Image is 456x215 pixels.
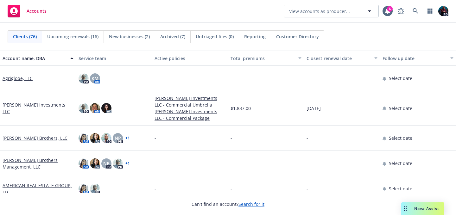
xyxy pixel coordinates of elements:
span: NP [115,135,121,141]
a: AMERICAN REAL ESTATE GROUP, LLC [3,182,73,195]
span: Nova Assist [414,206,439,211]
span: - [231,160,232,167]
span: Select date [389,105,412,112]
span: - [307,135,308,141]
span: Select date [389,160,412,167]
img: photo [79,184,89,194]
div: Service team [79,55,149,62]
button: View accounts as producer... [284,5,379,17]
div: Closest renewal date [307,55,370,62]
span: - [155,160,156,167]
span: - [307,75,308,82]
button: Closest renewal date [304,51,380,66]
img: photo [90,133,100,143]
img: photo [79,133,89,143]
a: Switch app [424,5,436,17]
div: Drag to move [401,202,409,215]
button: Nova Assist [401,202,444,215]
span: [DATE] [307,105,321,112]
span: - [307,185,308,192]
a: Search [409,5,422,17]
div: Active policies [155,55,225,62]
img: photo [90,103,100,113]
a: [PERSON_NAME] Investments LLC - Commercial Package [155,108,225,121]
span: Reporting [244,33,266,40]
span: - [231,185,232,192]
a: + 1 [125,162,130,165]
span: Select date [389,75,412,82]
a: Report a Bug [395,5,407,17]
span: Can't find an account? [192,201,264,207]
button: Active policies [152,51,228,66]
span: - [307,160,308,167]
img: photo [79,103,89,113]
span: - [155,135,156,141]
img: photo [90,158,100,169]
span: View accounts as producer... [289,8,350,15]
span: - [231,135,232,141]
div: Follow up date [383,55,446,62]
span: Archived (7) [160,33,185,40]
div: Account name, DBA [3,55,66,62]
span: Select date [389,185,412,192]
img: photo [438,6,448,16]
span: Clients (76) [13,33,37,40]
a: + 1 [125,136,130,140]
span: New businesses (2) [109,33,150,40]
button: Total premiums [228,51,304,66]
a: [PERSON_NAME] Brothers Management, LLC [3,157,73,170]
span: Untriaged files (0) [196,33,234,40]
span: $1,837.00 [231,105,251,112]
span: - [155,185,156,192]
a: [PERSON_NAME] Brothers, LLC [3,135,67,141]
img: photo [101,133,111,143]
span: Select date [389,135,412,141]
span: Customer Directory [276,33,319,40]
img: photo [90,184,100,194]
button: Follow up date [380,51,456,66]
a: Agriglobe, LLC [3,75,33,82]
span: - [231,75,232,82]
div: Total premiums [231,55,294,62]
span: - [155,75,156,82]
span: KM [92,75,98,82]
div: 6 [387,6,393,12]
span: Accounts [27,9,47,14]
a: [PERSON_NAME] Investments LLC - Commercial Umbrella [155,95,225,108]
a: Accounts [5,2,49,20]
img: photo [79,73,89,83]
span: Upcoming renewals (16) [47,33,98,40]
a: Search for it [238,201,264,207]
a: [PERSON_NAME] Investments LLC [3,101,73,115]
span: NP [103,160,110,167]
img: photo [79,158,89,169]
img: photo [113,158,123,169]
img: photo [101,103,111,113]
button: Service team [76,51,152,66]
